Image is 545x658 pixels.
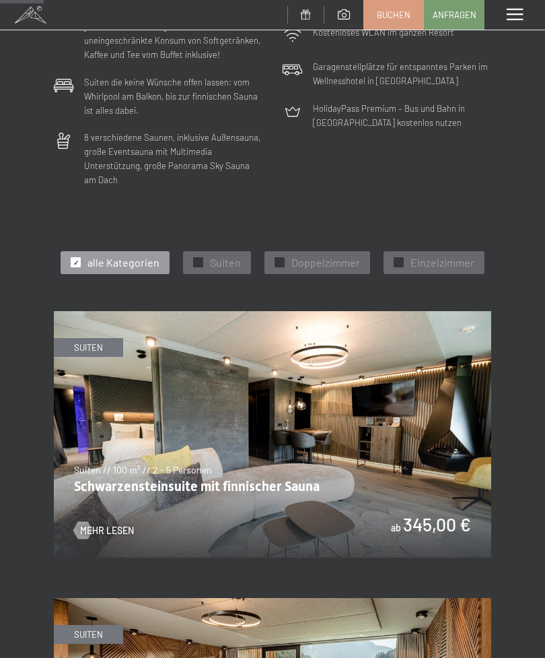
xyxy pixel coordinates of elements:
[425,1,484,29] a: Anfragen
[54,311,491,558] img: Schwarzensteinsuite mit finnischer Sauna
[377,9,410,21] span: Buchen
[291,255,360,270] span: Doppelzimmer
[84,75,262,117] p: Suiten die keine Wünsche offen lassen: vom Whirlpool am Balkon, bis zur finnischen Sauna ist alle...
[313,60,491,88] p: Garagenstellplätze für entspanntes Parken im Wellnesshotel in [GEOGRAPHIC_DATA]
[277,258,283,267] span: ✓
[396,258,402,267] span: ✓
[410,255,474,270] span: Einzelzimmer
[87,255,159,270] span: alle Kategorien
[84,131,262,187] p: 8 verschiedene Saunen, inklusive Außensauna, große Eventsauna mit Multimedia Unterstützung, große...
[364,1,423,29] a: Buchen
[73,258,79,267] span: ✓
[74,524,134,537] a: Mehr Lesen
[54,599,491,607] a: Suite Aurina mit finnischer Sauna
[313,102,491,130] p: HolidayPass Premium – Bus und Bahn in [GEOGRAPHIC_DATA] kostenlos nutzen
[433,9,476,21] span: Anfragen
[210,255,241,270] span: Suiten
[196,258,201,267] span: ✓
[313,26,454,40] p: Kostenloses WLAN im ganzen Resort
[54,312,491,320] a: Schwarzensteinsuite mit finnischer Sauna
[80,524,134,537] span: Mehr Lesen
